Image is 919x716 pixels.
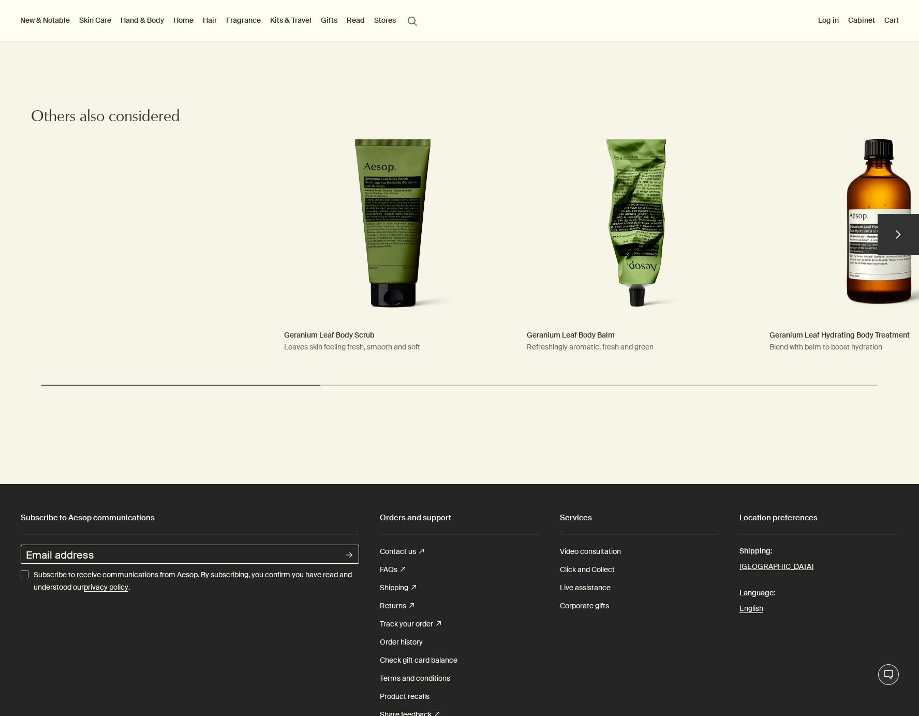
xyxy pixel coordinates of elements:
[380,561,405,579] a: FAQs
[21,510,359,525] h2: Subscribe to Aesop communications
[516,108,756,372] a: Geranium Leaf Body BalmRefreshingly aromatic, fresh and greenGeranium Leaf Body Balm 100 mL in gr...
[171,13,196,27] a: Home
[816,13,841,27] button: Log in
[77,13,113,27] a: Skin Care
[846,13,877,27] a: Cabinet
[739,602,898,615] a: English
[18,13,72,27] button: New & Notable
[380,597,414,615] a: Returns
[21,545,340,564] input: Email address
[878,214,919,255] button: next slide
[380,510,539,525] h2: Orders and support
[372,13,398,27] button: Stores
[224,13,263,27] a: Fragrance
[380,615,441,633] a: Track your order
[118,13,166,27] a: Hand & Body
[380,543,424,561] a: Contact us
[739,542,898,560] span: Shipping:
[201,13,219,27] a: Hair
[319,13,339,27] a: Gifts
[268,13,314,27] a: Kits & Travel
[560,510,719,525] h2: Services
[380,633,423,651] a: Order history
[380,651,457,669] a: Check gift card balance
[31,108,250,128] h2: Others also considered
[739,560,813,574] button: [GEOGRAPHIC_DATA]
[739,584,898,602] span: Language:
[380,579,416,597] a: Shipping
[560,561,615,579] a: Click and Collect
[84,582,128,592] u: privacy policy
[739,510,898,525] h2: Location preferences
[84,581,128,594] a: privacy policy
[560,597,609,615] a: Corporate gifts
[380,669,450,688] a: Terms and conditions
[274,108,513,372] a: Geranium Leaf Body ScrubLeaves skin feeling fresh, smooth and softGeranium Leaf Body Scrub in gre...
[878,664,899,685] button: Live Assistance
[380,688,429,706] a: Product recalls
[345,13,367,27] a: Read
[403,10,422,30] button: Open search
[882,13,901,27] button: Cart
[34,569,359,594] p: Subscribe to receive communications from Aesop. By subscribing, you confirm you have read and und...
[560,543,621,561] a: Video consultation
[560,579,611,597] a: Live assistance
